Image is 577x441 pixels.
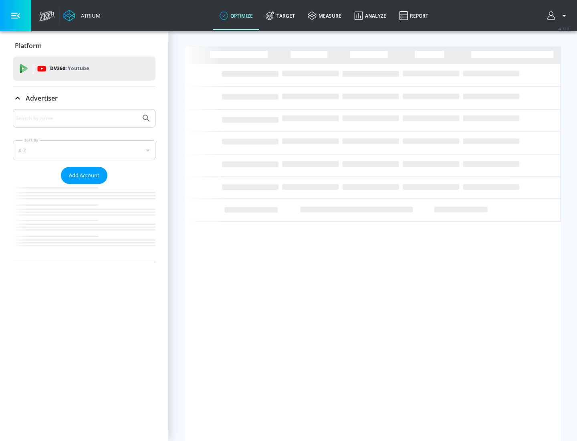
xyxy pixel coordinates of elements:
div: Advertiser [13,87,155,109]
button: Add Account [61,167,107,184]
label: Sort By [23,138,40,143]
a: Target [259,1,301,30]
span: Add Account [69,171,99,180]
div: Advertiser [13,109,155,262]
span: v 4.32.0 [558,26,569,31]
div: A-Z [13,140,155,160]
p: DV360: [50,64,89,73]
div: Atrium [78,12,101,19]
input: Search by name [16,113,137,123]
a: Atrium [63,10,101,22]
a: measure [301,1,348,30]
nav: list of Advertiser [13,184,155,262]
div: DV360: Youtube [13,57,155,81]
p: Advertiser [26,94,58,103]
p: Youtube [68,64,89,73]
a: Analyze [348,1,393,30]
p: Platform [15,41,42,50]
a: Report [393,1,435,30]
div: Platform [13,34,155,57]
a: optimize [213,1,259,30]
